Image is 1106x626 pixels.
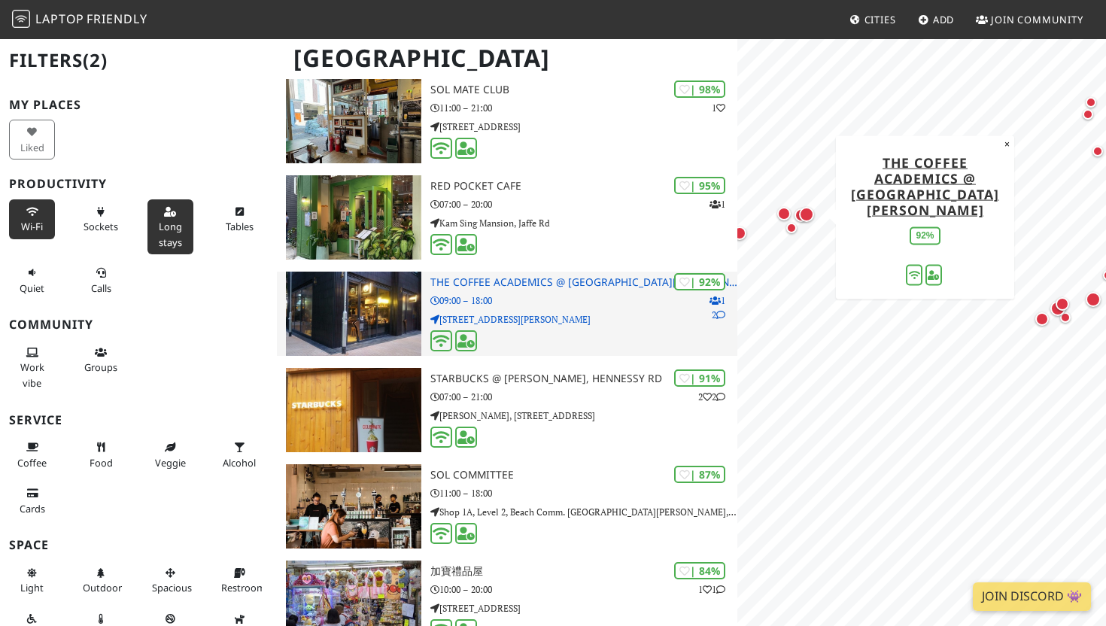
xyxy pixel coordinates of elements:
p: [STREET_ADDRESS] [430,120,737,134]
button: Outdoor [78,561,124,600]
span: (2) [83,47,108,72]
span: Laptop [35,11,84,27]
h3: Red Pocket Cafe [430,180,737,193]
div: Map marker [1056,297,1075,317]
a: Starbucks @ Wan Chai, Hennessy Rd | 91% 22 Starbucks @ [PERSON_NAME], Hennessy Rd 07:00 – 21:00 [... [277,368,738,452]
p: [STREET_ADDRESS] [430,601,737,615]
button: Cards [9,481,55,521]
div: Map marker [799,207,820,228]
span: Cities [864,13,896,26]
img: The Coffee Academics @ Sai Yuen Lane [286,272,421,356]
button: Quiet [9,260,55,300]
span: Add [933,13,955,26]
p: 1 [709,197,725,211]
div: | 92% [674,273,725,290]
img: SOL Committee [286,464,421,549]
div: Map marker [1083,109,1101,127]
a: SOL Mate Club | 98% 1 SOL Mate Club 11:00 – 21:00 [STREET_ADDRESS] [277,79,738,163]
img: Red Pocket Cafe [286,175,421,260]
div: 92% [910,227,940,245]
span: Credit cards [20,502,45,515]
button: Veggie [147,435,193,475]
h3: Productivity [9,177,268,191]
div: Map marker [733,226,752,246]
div: | 87% [674,466,725,483]
button: Spacious [147,561,193,600]
div: Map marker [786,223,804,241]
div: Map marker [1086,97,1104,115]
span: Friendly [87,11,147,27]
span: Stable Wi-Fi [21,220,43,233]
button: Light [9,561,55,600]
div: | 84% [674,562,725,579]
a: The Coffee Academics @ [GEOGRAPHIC_DATA][PERSON_NAME] [851,153,999,218]
p: 11:00 – 18:00 [430,486,737,500]
button: Work vibe [9,340,55,395]
a: Red Pocket Cafe | 95% 1 Red Pocket Cafe 07:00 – 20:00 Kam Sing Mansion, Jaffe Rd [277,175,738,260]
h2: Filters [9,38,268,84]
img: LaptopFriendly [12,10,30,28]
span: Power sockets [84,220,118,233]
span: People working [20,360,44,389]
h3: Service [9,413,268,427]
h3: Space [9,538,268,552]
span: Video/audio calls [91,281,111,295]
p: 1 2 [709,293,725,322]
span: Alcohol [223,456,256,469]
a: Join Community [970,6,1089,33]
p: Kam Sing Mansion, Jaffe Rd [430,216,737,230]
button: Close popup [1000,135,1014,152]
span: Spacious [152,581,192,594]
p: [PERSON_NAME], [STREET_ADDRESS] [430,409,737,423]
button: Tables [217,199,263,239]
button: Sockets [78,199,124,239]
p: [STREET_ADDRESS][PERSON_NAME] [430,312,737,327]
div: | 91% [674,369,725,387]
img: Starbucks @ Wan Chai, Hennessy Rd [286,368,421,452]
div: Map marker [1060,312,1078,330]
div: Map marker [1035,312,1055,332]
div: Map marker [1050,301,1071,322]
a: The Coffee Academics @ Sai Yuen Lane | 92% 12 The Coffee Academics @ [GEOGRAPHIC_DATA][PERSON_NAM... [277,272,738,356]
button: Calls [78,260,124,300]
h3: Community [9,318,268,332]
h3: SOL Committee [430,469,737,482]
a: Cities [843,6,902,33]
p: Shop 1A, Level 2, Beach Comm. [GEOGRAPHIC_DATA][PERSON_NAME], [GEOGRAPHIC_DATA] [430,505,737,519]
button: Restroom [217,561,263,600]
div: Map marker [777,207,797,226]
p: 11:00 – 21:00 [430,101,737,115]
a: SOL Committee | 87% SOL Committee 11:00 – 18:00 Shop 1A, Level 2, Beach Comm. [GEOGRAPHIC_DATA][P... [277,464,738,549]
a: LaptopFriendly LaptopFriendly [12,7,147,33]
span: Outdoor area [83,581,122,594]
span: Join Community [991,13,1083,26]
span: Natural light [20,581,44,594]
button: Wi-Fi [9,199,55,239]
button: Coffee [9,435,55,475]
button: Food [78,435,124,475]
p: 07:00 – 21:00 [430,390,737,404]
span: Food [90,456,113,469]
p: 10:00 – 20:00 [430,582,737,597]
h3: My Places [9,98,268,112]
p: 09:00 – 18:00 [430,293,737,308]
p: 1 1 [698,582,725,597]
span: Restroom [221,581,266,594]
span: Coffee [17,456,47,469]
h3: The Coffee Academics @ [GEOGRAPHIC_DATA][PERSON_NAME] [430,276,737,289]
p: 2 2 [698,390,725,404]
span: Quiet [20,281,44,295]
span: Long stays [159,220,182,248]
button: Alcohol [217,435,263,475]
p: 1 [712,101,725,115]
span: Work-friendly tables [226,220,254,233]
h3: 加寶禮品屋 [430,565,737,578]
button: Long stays [147,199,193,254]
h1: [GEOGRAPHIC_DATA] [281,38,735,79]
div: | 95% [674,177,725,194]
img: SOL Mate Club [286,79,421,163]
h3: Starbucks @ [PERSON_NAME], Hennessy Rd [430,372,737,385]
span: Veggie [155,456,186,469]
span: Group tables [84,360,117,374]
button: Groups [78,340,124,380]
